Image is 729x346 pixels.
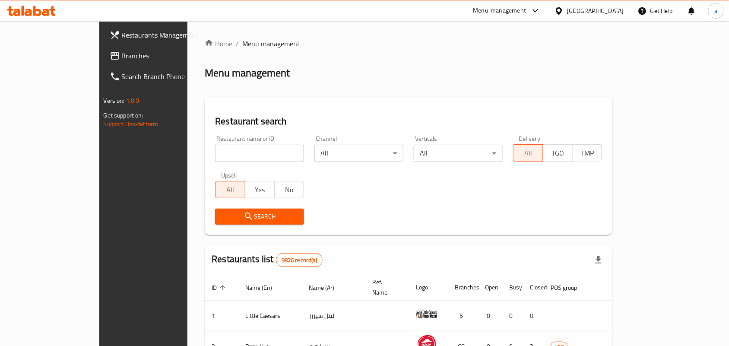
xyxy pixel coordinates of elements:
[103,25,221,45] a: Restaurants Management
[302,301,365,331] td: ليتل سيزرز
[104,118,158,130] a: Support.OpsPlatform
[478,274,502,301] th: Open
[215,145,304,162] input: Search for restaurant name or ID..
[236,38,239,49] li: /
[205,38,612,49] nav: breadcrumb
[249,184,271,196] span: Yes
[567,6,624,16] div: [GEOGRAPHIC_DATA]
[551,283,588,293] span: POS group
[478,301,502,331] td: 0
[104,110,143,121] span: Get support on:
[205,301,238,331] td: 1
[104,95,125,106] span: Version:
[276,253,323,267] div: Total records count
[122,30,214,40] span: Restaurants Management
[572,144,602,162] button: TMP
[576,147,599,159] span: TMP
[278,184,301,196] span: No
[314,145,403,162] div: All
[473,6,526,16] div: Menu-management
[126,95,139,106] span: 1.0.0
[517,147,539,159] span: All
[274,181,304,198] button: No
[448,301,478,331] td: 6
[502,274,523,301] th: Busy
[242,38,300,49] span: Menu management
[372,277,399,298] span: Ref. Name
[714,6,717,16] span: a
[245,283,283,293] span: Name (En)
[215,209,304,225] button: Search
[414,145,503,162] div: All
[276,256,322,264] span: 9826 record(s)
[523,301,544,331] td: 0
[245,181,275,198] button: Yes
[543,144,573,162] button: TGO
[103,66,221,87] a: Search Branch Phone
[212,283,228,293] span: ID
[122,71,214,82] span: Search Branch Phone
[513,144,543,162] button: All
[219,184,241,196] span: All
[519,136,541,142] label: Delivery
[205,66,290,80] h2: Menu management
[588,250,609,270] div: Export file
[215,181,245,198] button: All
[222,211,297,222] span: Search
[523,274,544,301] th: Closed
[215,115,602,128] h2: Restaurant search
[502,301,523,331] td: 0
[103,45,221,66] a: Branches
[221,172,237,178] label: Upsell
[409,274,448,301] th: Logo
[309,283,345,293] span: Name (Ar)
[122,51,214,61] span: Branches
[448,274,478,301] th: Branches
[212,253,323,267] h2: Restaurants list
[416,303,437,325] img: Little Caesars
[547,147,569,159] span: TGO
[238,301,302,331] td: Little Caesars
